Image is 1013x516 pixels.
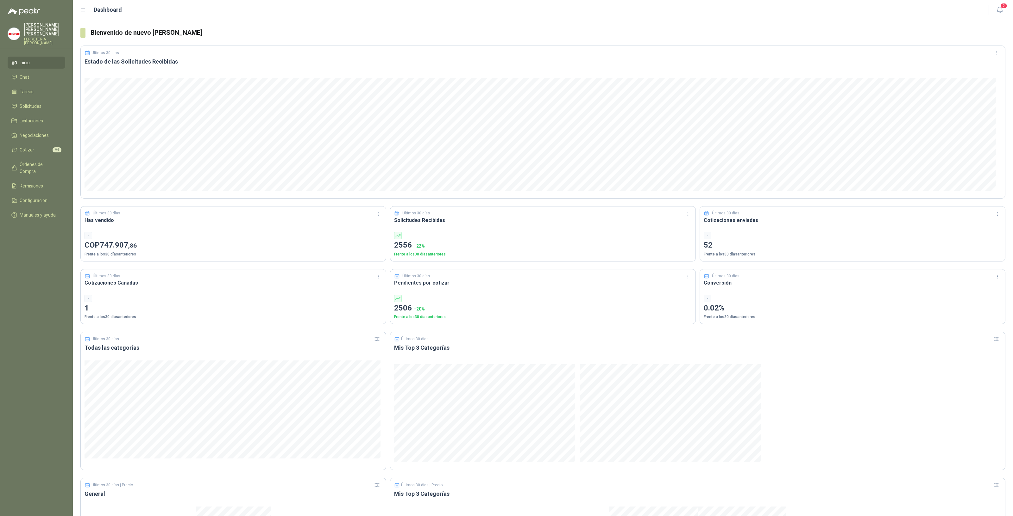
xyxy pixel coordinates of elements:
[24,23,65,36] p: [PERSON_NAME] [PERSON_NAME] [PERSON_NAME]
[8,8,40,15] img: Logo peakr
[394,279,692,287] h3: Pendientes por cotizar
[91,51,119,55] p: Últimos 30 días
[20,88,34,95] span: Tareas
[704,295,711,302] div: -
[100,241,137,249] span: 747.907
[20,146,34,153] span: Cotizar
[402,210,430,216] p: Últimos 30 días
[994,4,1005,16] button: 2
[93,210,120,216] p: Últimos 30 días
[24,37,65,45] p: FERRETERIA [PERSON_NAME]
[91,483,133,487] p: Últimos 30 días | Precio
[91,28,1005,38] h3: Bienvenido de nuevo [PERSON_NAME]
[704,232,711,239] div: -
[704,216,1001,224] h3: Cotizaciones enviadas
[394,239,692,251] p: 2556
[20,197,47,204] span: Configuración
[394,302,692,314] p: 2506
[20,132,49,139] span: Negociaciones
[85,295,92,302] div: -
[8,158,65,177] a: Órdenes de Compra
[20,212,56,218] span: Manuales y ayuda
[414,243,425,249] span: + 22 %
[85,279,382,287] h3: Cotizaciones Ganadas
[8,115,65,127] a: Licitaciones
[85,251,382,257] p: Frente a los 30 días anteriores
[8,100,65,112] a: Solicitudes
[53,147,61,152] span: 94
[20,161,59,175] span: Órdenes de Compra
[8,194,65,206] a: Configuración
[85,232,92,239] div: -
[8,129,65,141] a: Negociaciones
[128,242,137,249] span: ,86
[704,251,1001,257] p: Frente a los 30 días anteriores
[85,58,1001,65] h3: Estado de las Solicitudes Recibidas
[8,28,20,40] img: Company Logo
[20,59,30,66] span: Inicio
[8,71,65,83] a: Chat
[394,216,692,224] h3: Solicitudes Recibidas
[85,302,382,314] p: 1
[394,314,692,320] p: Frente a los 30 días anteriores
[85,344,382,352] h3: Todas las categorías
[85,239,382,251] p: COP
[394,490,1001,498] h3: Mis Top 3 Categorías
[93,273,120,279] p: Últimos 30 días
[402,273,430,279] p: Últimos 30 días
[91,337,119,341] p: Últimos 30 días
[712,273,739,279] p: Últimos 30 días
[704,239,1001,251] p: 52
[394,344,1001,352] h3: Mis Top 3 Categorías
[704,302,1001,314] p: 0.02%
[20,103,41,110] span: Solicitudes
[20,74,29,81] span: Chat
[8,209,65,221] a: Manuales y ayuda
[20,117,43,124] span: Licitaciones
[8,86,65,98] a: Tareas
[401,483,443,487] p: Últimos 30 días | Precio
[704,279,1001,287] h3: Conversión
[704,314,1001,320] p: Frente a los 30 días anteriores
[8,144,65,156] a: Cotizar94
[85,216,382,224] h3: Has vendido
[1000,3,1007,9] span: 2
[401,337,429,341] p: Últimos 30 días
[712,210,739,216] p: Últimos 30 días
[20,182,43,189] span: Remisiones
[8,180,65,192] a: Remisiones
[414,306,425,311] span: + 20 %
[8,57,65,69] a: Inicio
[94,5,122,14] h1: Dashboard
[85,490,382,498] h3: General
[394,251,692,257] p: Frente a los 30 días anteriores
[85,314,382,320] p: Frente a los 30 días anteriores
